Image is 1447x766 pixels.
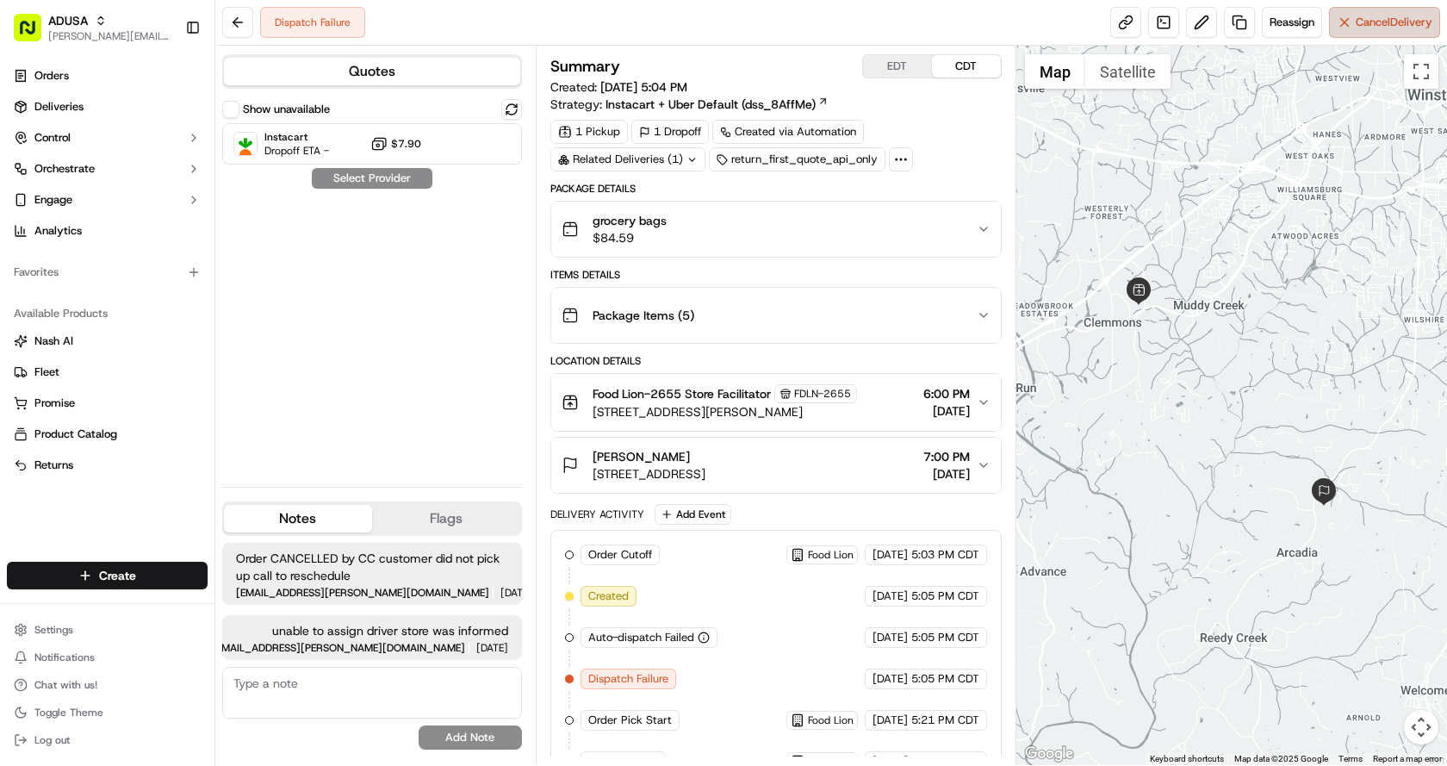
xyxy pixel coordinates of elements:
span: Create [99,567,136,584]
button: $7.90 [370,135,421,153]
p: Welcome 👋 [17,69,314,97]
a: 💻API Documentation [139,243,283,274]
button: Create [7,562,208,589]
a: Report a map error [1373,754,1442,763]
div: return_first_quote_api_only [709,147,885,171]
span: unable to assign driver store was informed [236,622,508,639]
span: FDLN-2655 [794,387,851,401]
span: Promise [34,395,75,411]
span: Log out [34,733,70,747]
div: Items Details [550,268,1002,282]
span: [PERSON_NAME] [593,448,690,465]
span: [STREET_ADDRESS] [593,465,705,483]
img: 1736555255976-a54dd68f-1ca7-489b-9aae-adbdc363a1c4 [17,165,48,196]
span: 5:05 PM CDT [911,630,979,645]
span: [PERSON_NAME][EMAIL_ADDRESS][PERSON_NAME][DOMAIN_NAME] [130,643,465,653]
span: Auto-dispatch Failed [588,630,694,645]
span: Engage [34,192,72,208]
span: $7.90 [391,137,421,151]
div: Location Details [550,354,1002,368]
input: Got a question? Start typing here... [45,111,310,129]
div: Package Details [550,182,1002,196]
span: $84.59 [593,229,667,246]
span: [DATE] [873,547,908,563]
span: 6:00 PM [923,385,970,402]
button: Notifications [7,645,208,669]
button: ADUSA[PERSON_NAME][EMAIL_ADDRESS][PERSON_NAME][DOMAIN_NAME] [7,7,178,48]
span: API Documentation [163,250,276,267]
span: [DATE] [873,589,908,604]
div: Created via Automation [712,120,864,144]
a: Fleet [14,364,201,380]
button: Promise [7,389,208,417]
a: Promise [14,395,201,411]
button: grocery bags$84.59 [551,202,1001,257]
span: Chat with us! [34,678,97,692]
span: 7:00 PM [923,448,970,465]
button: Package Items (5) [551,288,1001,343]
span: Notifications [34,651,95,664]
span: Food Lion [808,713,854,727]
span: Created: [550,78,687,96]
span: Control [34,130,71,146]
button: Settings [7,618,208,642]
img: Instacart [234,133,257,155]
div: Strategy: [550,96,829,113]
div: Available Products [7,300,208,327]
button: Product Catalog [7,420,208,448]
span: Deliveries [34,99,84,115]
span: Instacart + Uber Default (dss_8AffMe) [606,96,816,113]
a: Terms (opens in new tab) [1338,754,1363,763]
span: Food Lion [808,548,854,562]
button: Notes [224,505,372,532]
a: 📗Knowledge Base [10,243,139,274]
button: Toggle Theme [7,701,208,725]
span: Dropoff ETA - [264,144,329,158]
button: Control [7,124,208,152]
div: 1 Pickup [550,120,628,144]
span: [DATE] [923,402,970,420]
span: [DATE] [873,671,908,687]
a: Orders [7,62,208,90]
span: Toggle Theme [34,706,103,719]
span: Order Pick Start [588,713,672,728]
button: [PERSON_NAME][EMAIL_ADDRESS][PERSON_NAME][DOMAIN_NAME] [48,29,171,43]
button: Fleet [7,358,208,386]
span: 5:05 PM CDT [911,589,979,604]
span: Food Lion-2655 Store Facilitator [593,385,771,402]
span: [DATE] [873,713,908,728]
span: [DATE] [873,630,908,645]
span: Settings [34,623,73,637]
a: Instacart + Uber Default (dss_8AffMe) [606,96,829,113]
span: Analytics [34,223,82,239]
button: Map camera controls [1404,710,1438,744]
span: Created [588,589,629,604]
button: Show street map [1025,54,1085,89]
img: Nash [17,17,52,52]
a: Open this area in Google Maps (opens a new window) [1021,743,1077,765]
span: [DATE] 5:04 PM [600,79,687,95]
span: Order CANCELLED by CC customer did not pick up call to reschedule [236,550,508,584]
button: Quotes [224,58,520,85]
span: Cancel Delivery [1356,15,1432,30]
span: Returns [34,458,73,473]
a: Product Catalog [14,427,201,442]
a: Analytics [7,217,208,245]
button: Flags [372,505,520,532]
a: Nash AI [14,333,201,349]
button: Nash AI [7,327,208,355]
button: Toggle fullscreen view [1404,54,1438,89]
span: Dispatch Failure [588,671,668,687]
span: grocery bags [593,212,667,229]
span: Map data ©2025 Google [1234,754,1328,763]
span: Instacart [264,130,329,144]
span: Knowledge Base [34,250,132,267]
button: Log out [7,728,208,752]
div: Related Deliveries (1) [550,147,705,171]
span: 5:21 PM CDT [911,713,979,728]
span: Reassign [1270,15,1314,30]
button: Reassign [1262,7,1322,38]
span: Order Cutoff [588,547,652,563]
button: ADUSA [48,12,88,29]
span: 5:05 PM CDT [911,671,979,687]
